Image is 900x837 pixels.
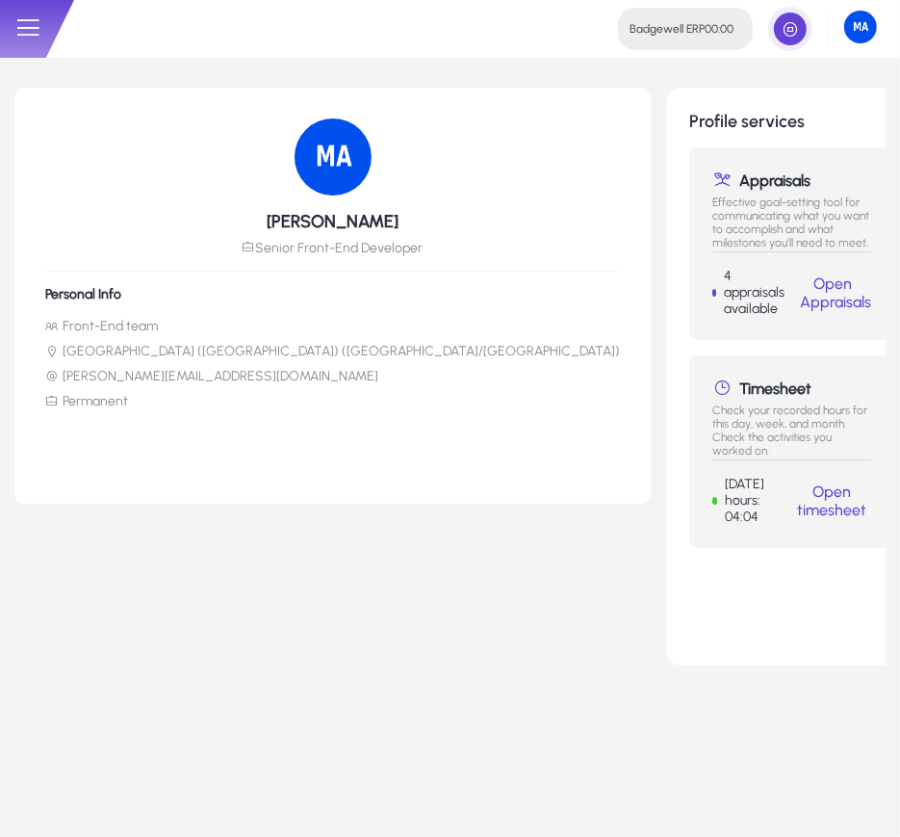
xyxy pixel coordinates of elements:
img: 34.png [295,118,372,196]
h1: Timesheet [712,379,871,398]
a: Open timesheet [797,483,866,519]
span: 00:00 [705,22,733,36]
a: Open Appraisals [800,275,871,311]
button: Open timesheet [791,482,871,520]
button: Open Appraisals [794,274,871,312]
h1: Profile services [689,111,894,132]
h4: Badgewell ERP [630,22,733,36]
li: [PERSON_NAME][EMAIL_ADDRESS][DOMAIN_NAME] [45,368,620,385]
p: 4 appraisals available [724,268,794,317]
p: Check your recorded hours for this day, week, and month. Check the activities you worked on. [712,404,871,444]
h5: [PERSON_NAME] [45,211,620,232]
p: [DATE] hours: 04:04 [725,476,792,525]
li: [GEOGRAPHIC_DATA] ([GEOGRAPHIC_DATA]) ([GEOGRAPHIC_DATA]/[GEOGRAPHIC_DATA]) [45,343,620,360]
h1: Appraisals [712,170,871,190]
h6: Personal Info [45,286,620,302]
img: 34.png [844,11,877,43]
p: Effective goal-setting tool for communicating what you want to accomplish and what milestones you... [712,196,871,236]
p: Senior Front-End Developer [45,240,620,256]
li: Permanent [45,393,620,410]
li: Front-End team [45,318,620,335]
